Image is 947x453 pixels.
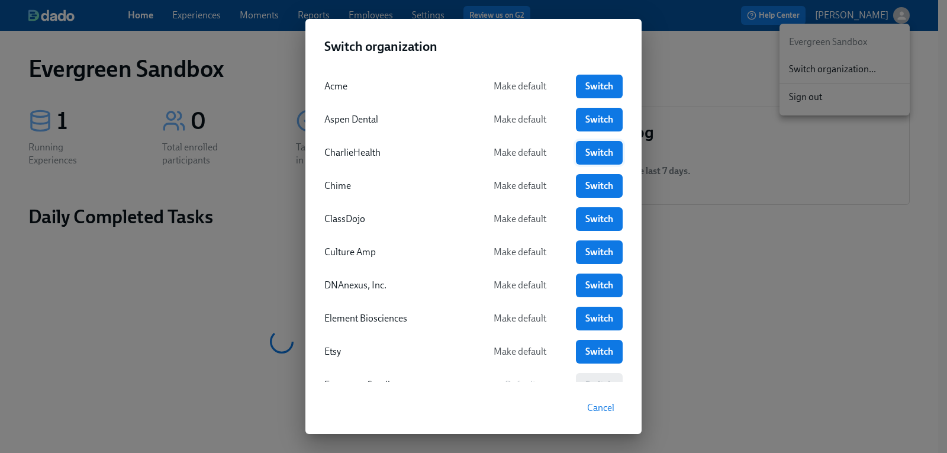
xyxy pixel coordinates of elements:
span: Make default [482,81,558,92]
button: Make default [474,340,566,364]
button: Make default [474,274,566,297]
span: Switch [584,147,614,159]
button: Make default [474,141,566,165]
span: Switch [584,114,614,126]
button: Make default [474,108,566,131]
span: Switch [584,213,614,225]
button: Make default [474,240,566,264]
span: Make default [482,180,558,192]
span: Switch [584,346,614,358]
div: ClassDojo [324,213,464,226]
a: Switch [576,340,623,364]
span: Make default [482,114,558,126]
span: Switch [584,81,614,92]
span: Make default [482,147,558,159]
button: Make default [474,174,566,198]
span: Switch [584,279,614,291]
a: Switch [576,274,623,297]
span: Switch [584,180,614,192]
a: Switch [576,207,623,231]
span: Make default [482,313,558,325]
div: Culture Amp [324,246,464,259]
a: Switch [576,240,623,264]
div: Evergreen Sandbox [324,378,464,391]
div: Chime [324,179,464,192]
h2: Switch organization [324,38,623,56]
button: Cancel [579,396,623,420]
button: Make default [474,207,566,231]
a: Switch [576,108,623,131]
a: Switch [576,141,623,165]
button: Make default [474,75,566,98]
div: Acme [324,80,464,93]
a: Switch [576,174,623,198]
span: Make default [482,346,558,358]
span: Cancel [587,402,614,414]
div: Aspen Dental [324,113,464,126]
span: Make default [482,213,558,225]
span: Make default [482,279,558,291]
div: Element Biosciences [324,312,464,325]
span: Make default [482,246,558,258]
button: Make default [474,307,566,330]
div: Etsy [324,345,464,358]
span: Switch [584,246,614,258]
span: Switch [584,313,614,325]
a: Switch [576,307,623,330]
div: CharlieHealth [324,146,464,159]
div: DNAnexus, Inc. [324,279,464,292]
a: Switch [576,75,623,98]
